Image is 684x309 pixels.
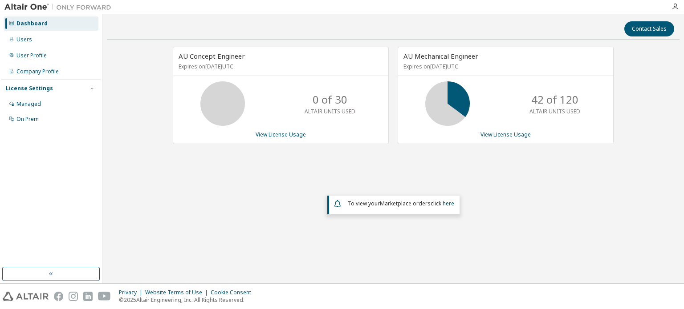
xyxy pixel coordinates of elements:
[119,296,256,304] p: © 2025 Altair Engineering, Inc. All Rights Reserved.
[6,85,53,92] div: License Settings
[69,292,78,301] img: instagram.svg
[529,108,580,115] p: ALTAIR UNITS USED
[624,21,674,36] button: Contact Sales
[16,68,59,75] div: Company Profile
[16,100,41,108] div: Managed
[16,36,32,43] div: Users
[211,289,256,296] div: Cookie Consent
[83,292,93,301] img: linkedin.svg
[403,52,478,60] span: AU Mechanical Engineer
[16,20,48,27] div: Dashboard
[145,289,211,296] div: Website Terms of Use
[443,200,454,207] a: here
[119,289,145,296] div: Privacy
[179,63,381,70] p: Expires on [DATE] UTC
[54,292,63,301] img: facebook.svg
[179,52,245,60] span: AU Concept Engineer
[305,108,355,115] p: ALTAIR UNITS USED
[480,131,531,138] a: View License Usage
[313,92,347,107] p: 0 of 30
[98,292,111,301] img: youtube.svg
[531,92,578,107] p: 42 of 120
[4,3,116,12] img: Altair One
[16,52,47,59] div: User Profile
[256,131,306,138] a: View License Usage
[348,200,454,207] span: To view your click
[16,116,39,123] div: On Prem
[403,63,606,70] p: Expires on [DATE] UTC
[380,200,431,207] em: Marketplace orders
[3,292,49,301] img: altair_logo.svg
